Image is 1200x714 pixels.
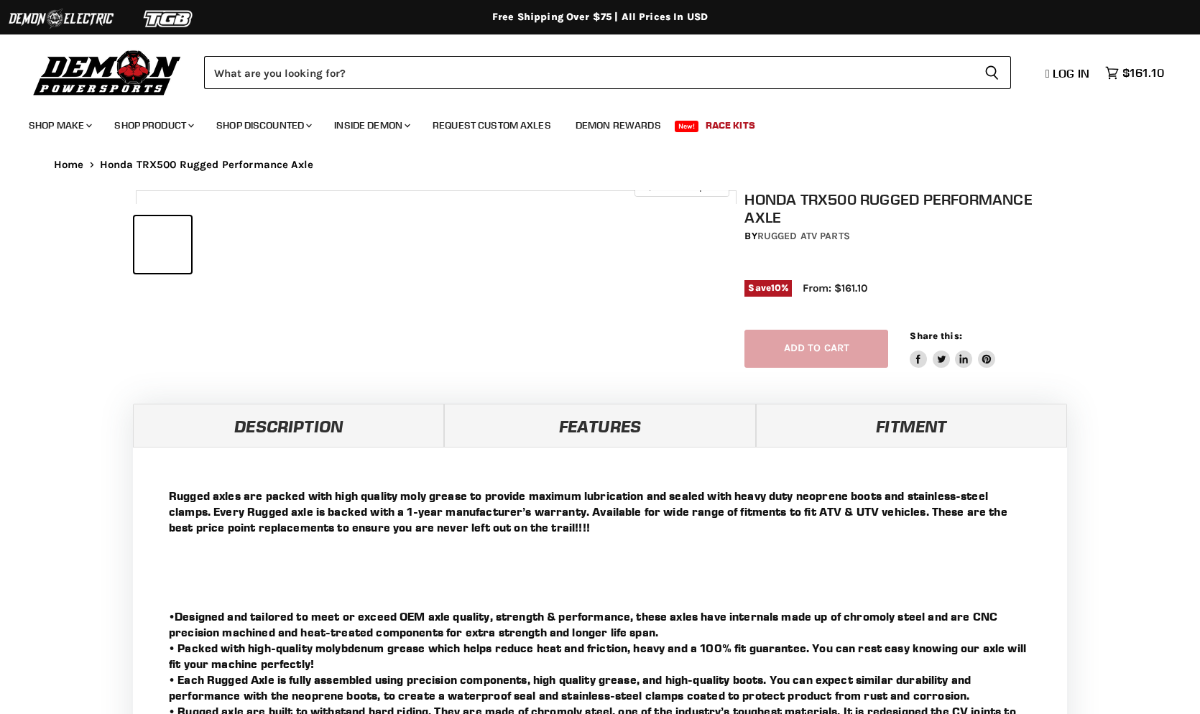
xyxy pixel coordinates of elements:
[133,404,444,447] a: Description
[18,111,101,140] a: Shop Make
[54,159,84,171] a: Home
[103,111,203,140] a: Shop Product
[565,111,672,140] a: Demon Rewards
[25,11,1175,24] div: Free Shipping Over $75 | All Prices In USD
[169,488,1031,535] p: Rugged axles are packed with high quality moly grease to provide maximum lubrication and sealed w...
[973,56,1011,89] button: Search
[204,56,973,89] input: Search
[771,282,781,293] span: 10
[695,111,766,140] a: Race Kits
[422,111,562,140] a: Request Custom Axles
[744,280,792,296] span: Save %
[803,282,867,295] span: From: $161.10
[744,228,1072,244] div: by
[18,105,1160,140] ul: Main menu
[1053,66,1089,80] span: Log in
[1122,66,1164,80] span: $161.10
[642,181,721,192] span: Click to expand
[910,330,961,341] span: Share this:
[444,404,755,447] a: Features
[1098,62,1171,83] a: $161.10
[757,230,850,242] a: Rugged ATV Parts
[756,404,1067,447] a: Fitment
[675,121,699,132] span: New!
[744,190,1072,226] h1: Honda TRX500 Rugged Performance Axle
[910,330,995,368] aside: Share this:
[206,111,320,140] a: Shop Discounted
[1039,67,1098,80] a: Log in
[115,5,223,32] img: TGB Logo 2
[29,47,186,98] img: Demon Powersports
[204,56,1011,89] form: Product
[100,159,313,171] span: Honda TRX500 Rugged Performance Axle
[25,159,1175,171] nav: Breadcrumbs
[323,111,419,140] a: Inside Demon
[7,5,115,32] img: Demon Electric Logo 2
[134,216,191,273] button: IMAGE thumbnail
